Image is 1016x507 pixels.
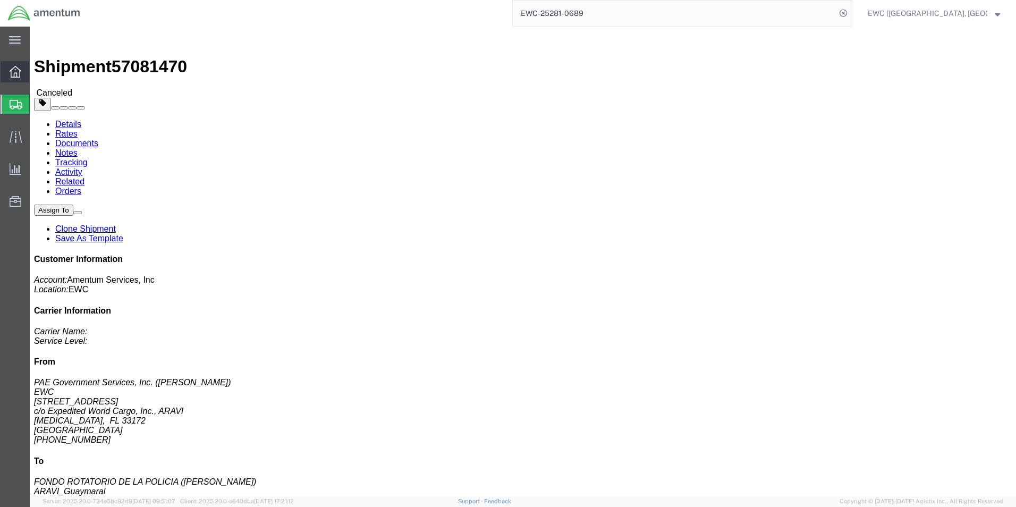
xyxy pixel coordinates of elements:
img: logo [7,5,81,21]
button: EWC ([GEOGRAPHIC_DATA], [GEOGRAPHIC_DATA]) ARAVI Program [867,7,1001,20]
a: Feedback [484,498,511,504]
iframe: FS Legacy Container [30,27,1016,496]
span: Client: 2025.20.0-e640dba [180,498,294,504]
a: Support [458,498,485,504]
input: Search for shipment number, reference number [513,1,836,26]
span: Copyright © [DATE]-[DATE] Agistix Inc., All Rights Reserved [840,497,1003,506]
span: EWC (Miami, FL) ARAVI Program [868,7,987,19]
span: [DATE] 17:21:12 [254,498,294,504]
span: [DATE] 09:51:07 [132,498,175,504]
span: Server: 2025.20.0-734e5bc92d9 [43,498,175,504]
